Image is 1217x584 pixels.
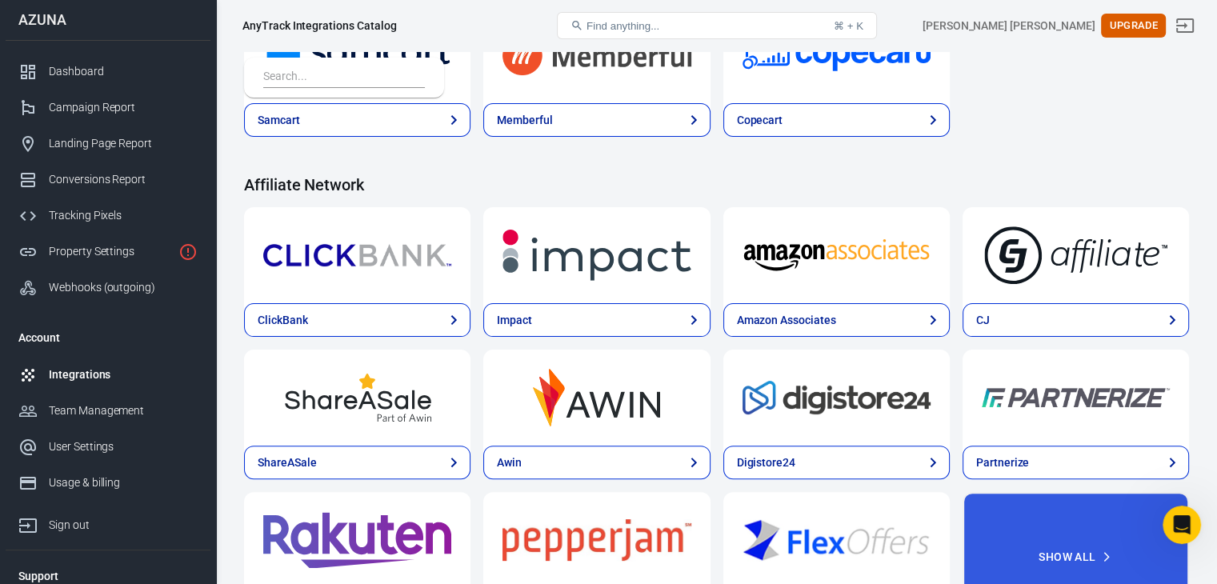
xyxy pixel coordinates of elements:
a: Integrations [6,357,210,393]
div: Awin [497,454,522,471]
div: Property Settings [49,243,172,260]
a: Tracking Pixels [6,198,210,234]
a: Landing Page Report [6,126,210,162]
div: Copecart [737,112,783,129]
span: Find anything... [586,20,659,32]
a: Property Settings [6,234,210,270]
a: Webhooks (outgoing) [6,270,210,306]
img: Samcart [263,26,451,84]
a: Digistore24 [723,446,950,479]
a: User Settings [6,429,210,465]
a: Awin [483,350,710,446]
img: Amazon Associates [743,226,931,284]
div: Campaign Report [49,99,198,116]
a: Samcart [244,103,470,137]
div: AZUNA [6,13,210,27]
a: Sign out [1166,6,1204,45]
a: Copecart [723,103,950,137]
div: Landing Page Report [49,135,198,152]
div: Usage & billing [49,474,198,491]
a: Sign out [6,501,210,543]
div: Webhooks (outgoing) [49,279,198,296]
a: Campaign Report [6,90,210,126]
button: Find anything...⌘ + K [557,12,877,39]
a: Dashboard [6,54,210,90]
a: Conversions Report [6,162,210,198]
a: Digistore24 [723,350,950,446]
a: Amazon Associates [723,303,950,337]
div: Account id: IfBLYWAS [923,18,1095,34]
img: CJ [982,226,1170,284]
img: ShareASale [263,369,451,426]
img: PepperJam [502,511,691,569]
div: Memberful [497,112,553,129]
iframe: Intercom live chat [1163,506,1201,544]
img: Partnerize [982,369,1170,426]
a: ShareASale [244,350,470,446]
a: Memberful [483,7,710,103]
button: Upgrade [1101,14,1166,38]
a: Samcart [244,7,470,103]
h4: Affiliate Network [244,175,1189,194]
div: ClickBank [258,312,308,329]
img: Impact [502,226,691,284]
a: CJ [963,207,1189,303]
div: User Settings [49,438,198,455]
div: Dashboard [49,63,198,80]
img: FlexOffers [743,511,931,569]
a: Amazon Associates [723,207,950,303]
a: Impact [483,303,710,337]
li: Account [6,318,210,357]
a: Awin [483,446,710,479]
svg: Property is not installed yet [178,242,198,262]
a: ClickBank [244,303,470,337]
a: Usage & billing [6,465,210,501]
a: Memberful [483,103,710,137]
img: Memberful [502,26,691,84]
a: Partnerize [963,446,1189,479]
div: CJ [976,312,990,329]
a: Team Management [6,393,210,429]
div: Samcart [258,112,300,129]
div: Digistore24 [737,454,795,471]
img: Rakuten [263,511,451,569]
div: Tracking Pixels [49,207,198,224]
a: Copecart [723,7,950,103]
div: Sign out [49,517,198,534]
a: CJ [963,303,1189,337]
div: ⌘ + K [834,20,863,32]
div: Conversions Report [49,171,198,188]
img: ClickBank [263,226,451,284]
a: ClickBank [244,207,470,303]
div: Impact [497,312,532,329]
a: Partnerize [963,350,1189,446]
img: Copecart [743,26,931,84]
div: ShareASale [258,454,317,471]
a: Impact [483,207,710,303]
div: Amazon Associates [737,312,836,329]
div: AnyTrack Integrations Catalog [242,18,397,34]
a: ShareASale [244,446,470,479]
div: Integrations [49,366,198,383]
div: Team Management [49,402,198,419]
img: Awin [502,369,691,426]
div: Partnerize [976,454,1030,471]
img: Digistore24 [743,369,931,426]
input: Search... [263,67,418,88]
